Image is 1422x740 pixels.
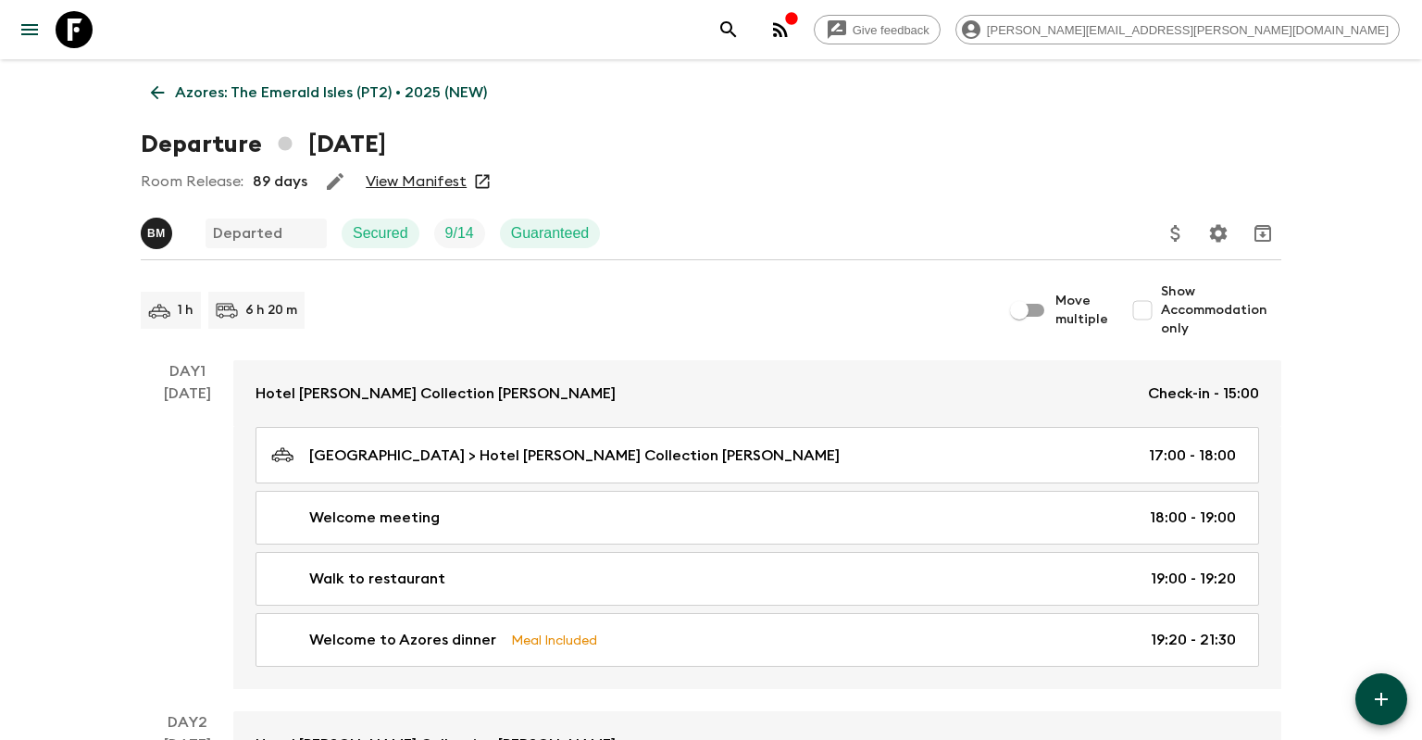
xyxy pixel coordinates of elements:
[1149,445,1236,467] p: 17:00 - 18:00
[141,126,386,163] h1: Departure [DATE]
[955,15,1400,44] div: [PERSON_NAME][EMAIL_ADDRESS][PERSON_NAME][DOMAIN_NAME]
[511,630,597,650] p: Meal Included
[1151,568,1236,590] p: 19:00 - 19:20
[1161,282,1281,338] span: Show Accommodation only
[1157,215,1194,252] button: Update Price, Early Bird Discount and Costs
[1151,629,1236,651] p: 19:20 - 21:30
[256,383,616,405] p: Hotel [PERSON_NAME] Collection [PERSON_NAME]
[977,23,1399,37] span: [PERSON_NAME][EMAIL_ADDRESS][PERSON_NAME][DOMAIN_NAME]
[164,383,211,689] div: [DATE]
[256,491,1259,545] a: Welcome meeting18:00 - 19:00
[353,222,408,245] p: Secured
[256,613,1259,667] a: Welcome to Azores dinnerMeal Included19:20 - 21:30
[309,629,496,651] p: Welcome to Azores dinner
[141,223,176,238] span: Bruno Melo
[445,222,474,245] p: 9 / 14
[233,360,1281,427] a: Hotel [PERSON_NAME] Collection [PERSON_NAME]Check-in - 15:00
[342,219,419,248] div: Secured
[710,11,747,48] button: search adventures
[141,360,233,383] p: Day 1
[11,11,48,48] button: menu
[309,568,445,590] p: Walk to restaurant
[309,445,840,467] p: [GEOGRAPHIC_DATA] > Hotel [PERSON_NAME] Collection [PERSON_NAME]
[814,15,941,44] a: Give feedback
[175,82,487,104] p: Azores: The Emerald Isles (PT2) • 2025 (NEW)
[1055,292,1109,329] span: Move multiple
[511,222,590,245] p: Guaranteed
[213,222,282,245] p: Departed
[141,711,233,734] p: Day 2
[256,427,1259,483] a: [GEOGRAPHIC_DATA] > Hotel [PERSON_NAME] Collection [PERSON_NAME]17:00 - 18:00
[141,74,497,111] a: Azores: The Emerald Isles (PT2) • 2025 (NEW)
[434,219,485,248] div: Trip Fill
[245,301,297,320] p: 6 h 20 m
[1244,215,1281,252] button: Archive (Completed, Cancelled or Unsynced Departures only)
[178,301,193,320] p: 1 h
[1150,507,1236,529] p: 18:00 - 19:00
[309,507,440,529] p: Welcome meeting
[842,23,940,37] span: Give feedback
[1148,383,1259,405] p: Check-in - 15:00
[1200,215,1237,252] button: Settings
[256,552,1259,606] a: Walk to restaurant19:00 - 19:20
[366,172,467,191] a: View Manifest
[253,170,307,193] p: 89 days
[141,170,243,193] p: Room Release:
